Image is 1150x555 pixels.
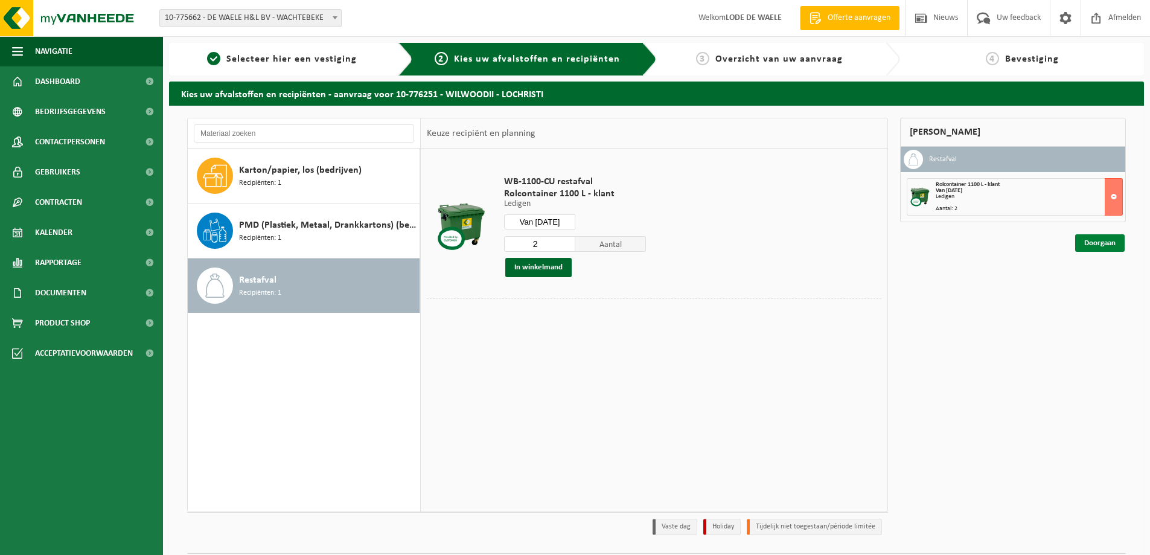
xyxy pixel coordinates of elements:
span: Bevestiging [1005,54,1059,64]
span: Karton/papier, los (bedrijven) [239,163,362,178]
span: Kies uw afvalstoffen en recipiënten [454,54,620,64]
span: Rolcontainer 1100 L - klant [504,188,646,200]
button: PMD (Plastiek, Metaal, Drankkartons) (bedrijven) Recipiënten: 1 [188,204,420,258]
a: 1Selecteer hier een vestiging [175,52,389,66]
span: 10-775662 - DE WAELE H&L BV - WACHTEBEKE [160,10,341,27]
span: Bedrijfsgegevens [35,97,106,127]
a: Doorgaan [1075,234,1125,252]
span: Recipiënten: 1 [239,178,281,189]
span: Gebruikers [35,157,80,187]
span: Kalender [35,217,72,248]
h3: Restafval [929,150,957,169]
span: Recipiënten: 1 [239,233,281,244]
span: Product Shop [35,308,90,338]
span: 3 [696,52,709,65]
span: Dashboard [35,66,80,97]
span: Navigatie [35,36,72,66]
button: Restafval Recipiënten: 1 [188,258,420,313]
span: Rapportage [35,248,81,278]
div: Aantal: 2 [936,206,1122,212]
span: 4 [986,52,999,65]
span: Acceptatievoorwaarden [35,338,133,368]
div: Keuze recipiënt en planning [421,118,541,149]
a: Offerte aanvragen [800,6,899,30]
button: Karton/papier, los (bedrijven) Recipiënten: 1 [188,149,420,204]
button: In winkelmand [505,258,572,277]
span: 1 [207,52,220,65]
span: Restafval [239,273,276,287]
p: Ledigen [504,200,646,208]
div: Ledigen [936,194,1122,200]
h2: Kies uw afvalstoffen en recipiënten - aanvraag voor 10-776251 - WILWOODII - LOCHRISTI [169,82,1144,105]
input: Selecteer datum [504,214,575,229]
span: WB-1100-CU restafval [504,176,646,188]
span: Selecteer hier een vestiging [226,54,357,64]
span: 10-775662 - DE WAELE H&L BV - WACHTEBEKE [159,9,342,27]
li: Tijdelijk niet toegestaan/période limitée [747,519,882,535]
span: Overzicht van uw aanvraag [715,54,843,64]
div: [PERSON_NAME] [900,118,1126,147]
span: Documenten [35,278,86,308]
strong: Van [DATE] [936,187,962,194]
li: Holiday [703,519,741,535]
li: Vaste dag [653,519,697,535]
span: Contactpersonen [35,127,105,157]
span: Contracten [35,187,82,217]
span: PMD (Plastiek, Metaal, Drankkartons) (bedrijven) [239,218,417,233]
span: Recipiënten: 1 [239,287,281,299]
span: Aantal [575,236,647,252]
span: Offerte aanvragen [825,12,893,24]
span: Rolcontainer 1100 L - klant [936,181,1000,188]
input: Materiaal zoeken [194,124,414,143]
strong: LODE DE WAELE [726,13,782,22]
span: 2 [435,52,448,65]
